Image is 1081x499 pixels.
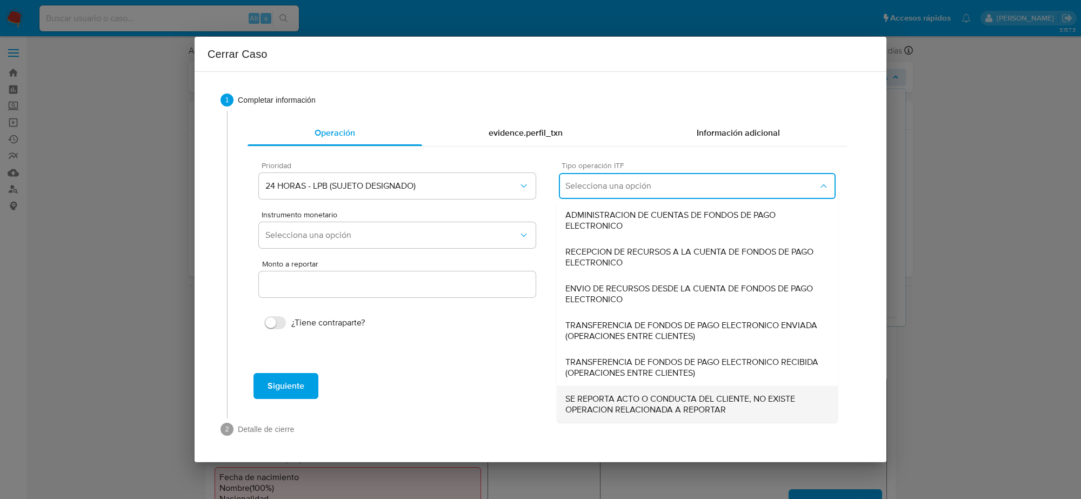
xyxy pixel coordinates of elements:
[248,120,847,146] div: complementary-information
[265,230,518,241] span: Selecciona una opción
[565,320,829,342] span: TRANSFERENCIA DE FONDOS DE PAGO ELECTRONICO ENVIADA (OPERACIONES ENTRE CLIENTES)
[262,211,538,218] span: Instrumento monetario
[225,96,229,104] text: 1
[565,357,829,378] span: TRANSFERENCIA DE FONDOS DE PAGO ELECTRONICO RECIBIDA (OPERACIONES ENTRE CLIENTES)
[565,210,829,231] span: ADMINISTRACION DE CUENTAS DE FONDOS DE PAGO ELECTRONICO
[208,45,873,63] h2: Cerrar Caso
[489,127,563,139] span: evidence.perfil_txn
[259,173,536,199] button: 24 HORAS - LPB (SUJETO DESIGNADO)
[697,127,780,139] span: Información adicional
[562,162,838,169] span: Tipo operación ITF
[238,424,860,435] span: Detalle de cierre
[291,317,365,328] span: ¿Tiene contraparte?
[225,425,229,433] text: 2
[565,283,829,305] span: ENVIO DE RECURSOS DESDE LA CUENTA DE FONDOS DE PAGO ELECTRONICO
[262,260,539,268] span: Monto a reportar
[265,181,518,191] span: 24 HORAS - LPB (SUJETO DESIGNADO)
[253,373,318,399] button: Siguiente
[259,222,536,248] button: Selecciona una opción
[315,127,355,139] span: Operación
[557,202,838,423] ul: Tipo operación ITF
[268,374,304,398] span: Siguiente
[262,162,538,169] span: Prioridad
[559,173,836,199] button: Selecciona una opción
[264,316,286,329] input: ¿Tiene contraparte?
[565,247,829,268] span: RECEPCION DE RECURSOS A LA CUENTA DE FONDOS DE PAGO ELECTRONICO
[565,394,829,415] span: SE REPORTA ACTO O CONDUCTA DEL CLIENTE, NO EXISTE OPERACION RELACIONADA A REPORTAR
[565,181,818,191] span: Selecciona una opción
[238,95,860,105] span: Completar información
